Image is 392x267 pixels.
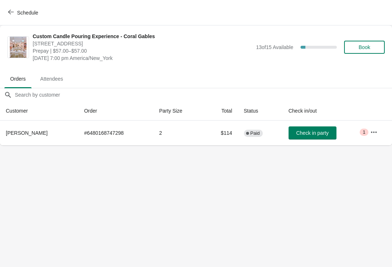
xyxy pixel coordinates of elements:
input: Search by customer [15,88,392,101]
span: Paid [250,130,260,136]
span: [STREET_ADDRESS] [33,40,252,47]
button: Book [344,41,385,54]
th: Total [204,101,238,121]
span: 1 [363,129,365,135]
img: Custom Candle Pouring Experience - Coral Gables [10,37,27,58]
span: Schedule [17,10,38,16]
span: Prepay | $57.00–$57.00 [33,47,252,54]
span: Attendees [34,72,69,85]
td: 2 [153,121,204,145]
th: Status [238,101,283,121]
button: Check in party [289,126,336,139]
span: [PERSON_NAME] [6,130,48,136]
span: Check in party [296,130,328,136]
span: Orders [4,72,32,85]
span: 13 of 15 Available [256,44,293,50]
th: Check in/out [283,101,364,121]
th: Party Size [153,101,204,121]
span: Custom Candle Pouring Experience - Coral Gables [33,33,252,40]
th: Order [78,101,154,121]
span: [DATE] 7:00 pm America/New_York [33,54,252,62]
span: Book [359,44,370,50]
td: # 6480168747298 [78,121,154,145]
td: $114 [204,121,238,145]
button: Schedule [4,6,44,19]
